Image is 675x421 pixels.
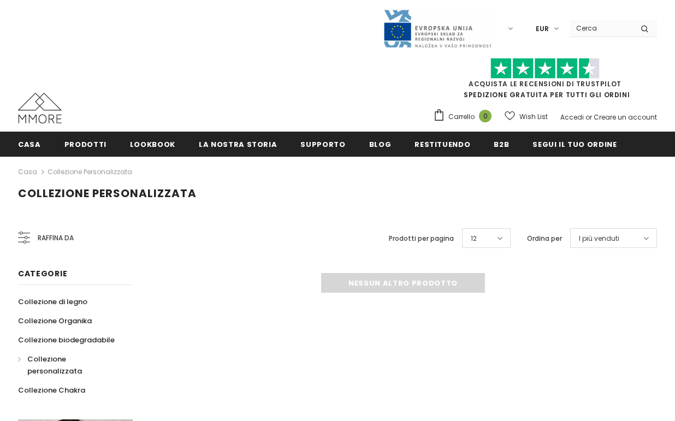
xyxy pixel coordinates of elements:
span: Collezione Chakra [18,385,85,395]
a: La nostra storia [199,132,277,156]
span: 0 [479,110,492,122]
a: Wish List [505,107,548,126]
span: Collezione biodegradabile [18,335,115,345]
span: Collezione Organika [18,316,92,326]
a: Prodotti [64,132,106,156]
a: Collezione Organika [18,311,92,330]
a: Lookbook [130,132,175,156]
span: Collezione di legno [18,297,87,307]
a: Casa [18,165,37,179]
span: Wish List [519,111,548,122]
img: Casi MMORE [18,93,62,123]
input: Search Site [570,20,632,36]
span: Casa [18,139,41,150]
a: B2B [494,132,509,156]
span: 12 [471,233,477,244]
a: Accedi [560,112,584,122]
img: Fidati di Pilot Stars [490,58,600,79]
a: Collezione di legno [18,292,87,311]
a: supporto [300,132,345,156]
span: supporto [300,139,345,150]
span: Collezione personalizzata [27,354,82,376]
img: Javni Razpis [383,9,492,49]
span: Collezione personalizzata [18,186,197,201]
span: SPEDIZIONE GRATUITA PER TUTTI GLI ORDINI [433,63,657,99]
span: Categorie [18,268,67,279]
a: Collezione personalizzata [18,349,121,381]
span: Restituendo [415,139,470,150]
span: La nostra storia [199,139,277,150]
span: EUR [536,23,549,34]
span: or [585,112,592,122]
a: Collezione Chakra [18,381,85,400]
label: Prodotti per pagina [389,233,454,244]
span: Segui il tuo ordine [532,139,617,150]
span: Carrello [448,111,475,122]
a: Blog [369,132,392,156]
a: Restituendo [415,132,470,156]
label: Ordina per [527,233,562,244]
a: Creare un account [594,112,657,122]
a: Collezione biodegradabile [18,330,115,349]
span: Lookbook [130,139,175,150]
span: I più venduti [579,233,619,244]
span: Blog [369,139,392,150]
span: B2B [494,139,509,150]
a: Carrello 0 [433,109,497,125]
a: Javni Razpis [383,23,492,33]
span: Prodotti [64,139,106,150]
a: Segui il tuo ordine [532,132,617,156]
a: Acquista le recensioni di TrustPilot [469,79,621,88]
a: Casa [18,132,41,156]
span: Raffina da [38,232,74,244]
a: Collezione personalizzata [48,167,132,176]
